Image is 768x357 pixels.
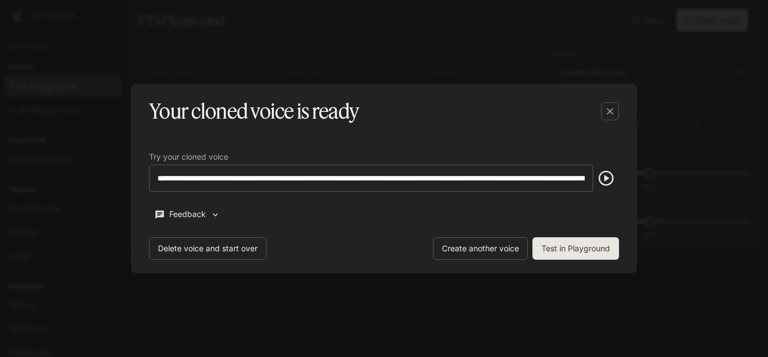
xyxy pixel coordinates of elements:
p: Try your cloned voice [149,153,228,161]
button: Feedback [149,205,225,224]
button: Delete voice and start over [149,237,266,260]
iframe: Intercom live chat [730,319,757,346]
button: Test in Playground [532,237,619,260]
button: Create another voice [433,237,528,260]
h5: Your cloned voice is ready [149,97,359,125]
